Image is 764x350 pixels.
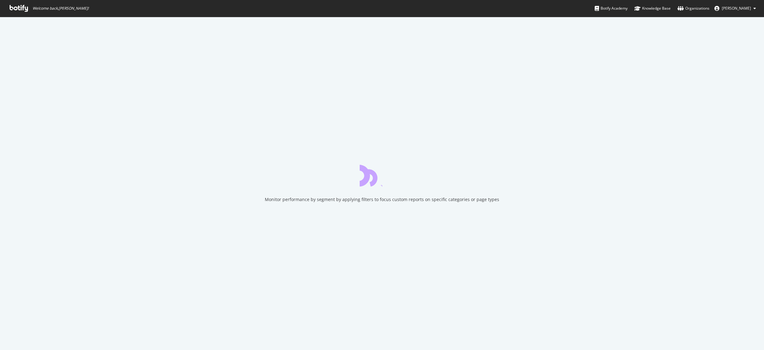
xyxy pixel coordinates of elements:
div: Botify Academy [595,5,628,11]
button: [PERSON_NAME] [709,3,761,13]
div: Organizations [677,5,709,11]
span: Midhunraj Panicker [722,6,751,11]
div: animation [360,164,404,186]
div: Knowledge Base [634,5,671,11]
span: Welcome back, [PERSON_NAME] ! [33,6,89,11]
div: Monitor performance by segment by applying filters to focus custom reports on specific categories... [265,196,499,203]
